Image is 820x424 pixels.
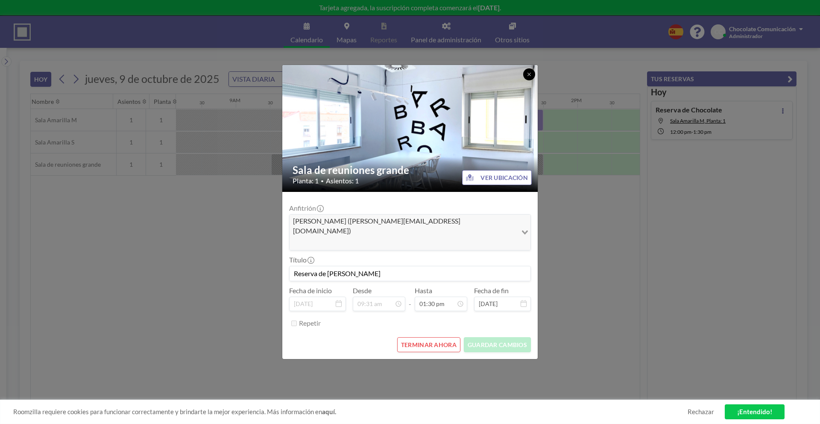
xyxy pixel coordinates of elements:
span: • [321,178,324,184]
label: Fecha de inicio [289,286,332,295]
span: - [409,289,411,308]
button: GUARDAR CAMBIOS [464,337,531,352]
label: Desde [353,286,372,295]
span: Asientos: 1 [326,177,359,185]
a: ¡Entendido! [725,404,785,419]
input: Search for option [290,237,516,248]
span: [PERSON_NAME] ([PERSON_NAME][EMAIL_ADDRESS][DOMAIN_NAME]) [291,216,515,236]
label: Repetir [299,319,321,327]
label: Título [289,256,313,264]
a: aquí. [322,408,336,415]
span: Planta: 1 [293,177,319,185]
a: Rechazar [688,408,714,416]
button: VER UBICACIÓN [462,170,532,185]
input: (Sin título) [290,266,530,281]
label: Anfitrión [289,204,323,212]
div: Search for option [290,215,530,250]
span: Roomzilla requiere cookies para funcionar correctamente y brindarte la mejor experiencia. Más inf... [13,408,688,416]
h2: Sala de reuniones grande [293,164,528,177]
button: TERMINAR AHORA [397,337,460,352]
img: 537.jpg [282,32,539,224]
label: Hasta [415,286,432,295]
label: Fecha de fin [474,286,509,295]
